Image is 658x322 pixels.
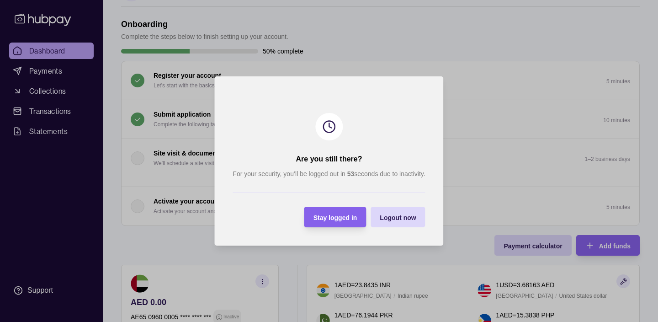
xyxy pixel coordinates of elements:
[296,154,362,164] h2: Are you still there?
[371,207,425,227] button: Logout now
[380,214,416,221] span: Logout now
[233,169,425,179] p: For your security, you’ll be logged out in seconds due to inactivity.
[304,207,366,227] button: Stay logged in
[347,170,355,177] strong: 53
[313,214,357,221] span: Stay logged in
